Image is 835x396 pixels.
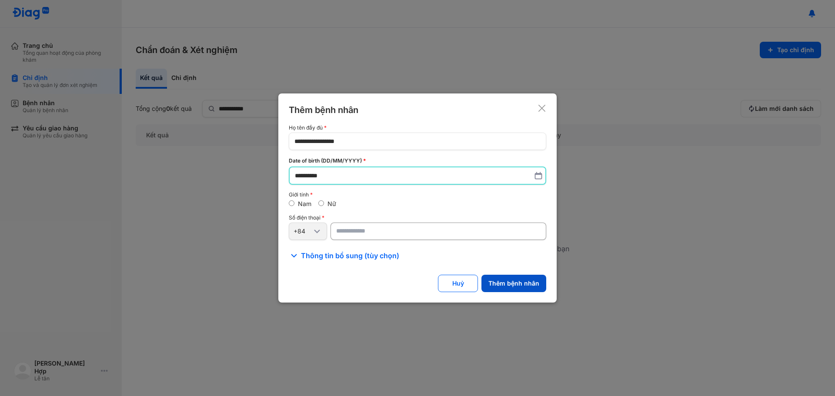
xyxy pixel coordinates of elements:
[298,200,311,207] label: Nam
[289,157,546,165] div: Date of birth (DD/MM/YYYY)
[301,250,399,261] span: Thông tin bổ sung (tùy chọn)
[289,104,358,116] div: Thêm bệnh nhân
[289,192,546,198] div: Giới tính
[289,215,546,221] div: Số điện thoại
[289,125,546,131] div: Họ tên đầy đủ
[294,227,312,235] div: +84
[481,275,546,292] button: Thêm bệnh nhân
[327,200,336,207] label: Nữ
[438,275,478,292] button: Huỷ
